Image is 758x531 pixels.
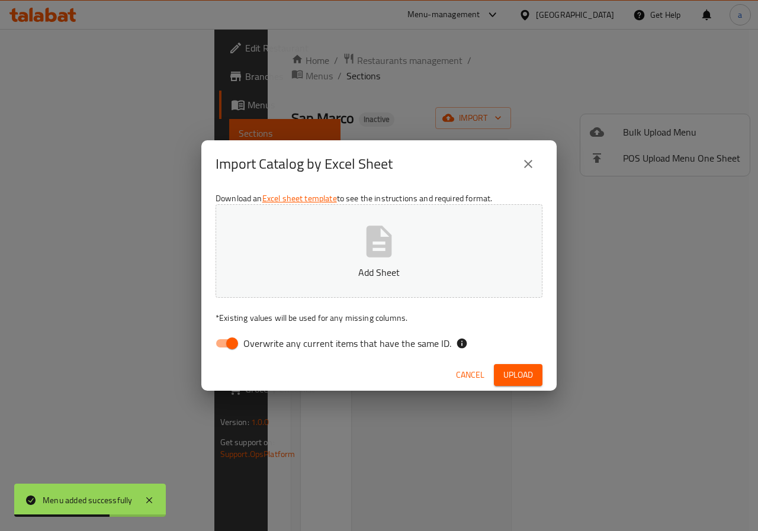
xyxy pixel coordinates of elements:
[451,364,489,386] button: Cancel
[456,368,484,382] span: Cancel
[43,494,133,507] div: Menu added successfully
[514,150,542,178] button: close
[243,336,451,350] span: Overwrite any current items that have the same ID.
[262,191,337,206] a: Excel sheet template
[494,364,542,386] button: Upload
[456,337,468,349] svg: If the overwrite option isn't selected, then the items that match an existing ID will be ignored ...
[216,204,542,298] button: Add Sheet
[216,155,393,173] h2: Import Catalog by Excel Sheet
[216,312,542,324] p: Existing values will be used for any missing columns.
[234,265,524,279] p: Add Sheet
[503,368,533,382] span: Upload
[201,188,557,359] div: Download an to see the instructions and required format.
